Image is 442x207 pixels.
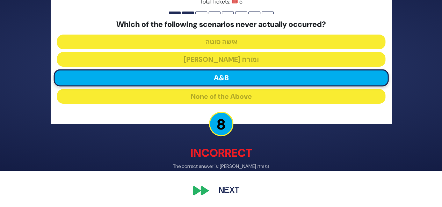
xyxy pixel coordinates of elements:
[57,89,385,104] button: None of the Above
[51,163,392,170] p: The correct answer is: [PERSON_NAME] ומורה
[209,112,233,136] p: 8
[57,20,385,29] h5: Which of the following scenarios never actually occurred?
[57,35,385,50] button: אישה סוטה
[51,145,392,162] p: Incorrect
[57,52,385,67] button: [PERSON_NAME] ומורה
[53,69,389,87] button: A&B
[209,183,249,199] button: Next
